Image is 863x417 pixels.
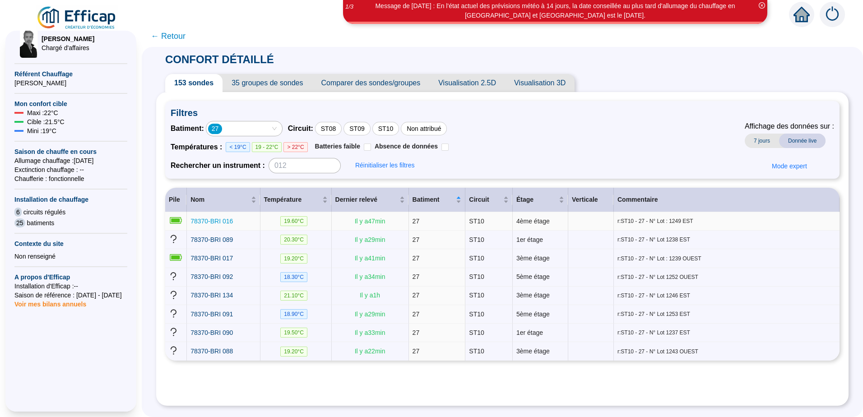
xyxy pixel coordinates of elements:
[264,195,320,204] span: Température
[14,273,127,282] span: A propos d'Efficap
[190,347,233,355] span: 78370-BRI 088
[171,142,226,153] span: Températures :
[283,142,307,152] span: > 22°C
[413,195,455,204] span: Batiment
[469,236,484,243] span: ST10
[465,188,513,212] th: Circuit
[169,346,178,355] span: question
[190,236,233,243] span: 78370-BRI 089
[14,291,127,300] span: Saison de référence : [DATE] - [DATE]
[14,99,127,108] span: Mon confort cible
[469,218,484,225] span: ST10
[169,196,180,203] span: Pile
[469,273,484,280] span: ST10
[409,188,466,212] th: Batiment
[27,117,65,126] span: Cible : 21.5 °C
[190,273,233,280] span: 78370-BRI 092
[27,218,55,227] span: batiments
[14,295,86,308] span: Voir mes bilans annuels
[14,282,127,291] span: Installation d'Efficap : --
[190,292,233,299] span: 78370-BRI 134
[315,122,342,135] div: ST08
[344,1,766,20] div: Message de [DATE] : En l'état actuel des prévisions météo à 14 jours, la date conseillée au plus ...
[14,252,127,261] div: Non renseigné
[280,291,307,301] span: 21.10 °C
[14,165,127,174] span: Exctinction chauffage : --
[20,29,38,58] img: Chargé d'affaires
[413,292,420,299] span: 27
[372,122,399,135] div: ST10
[413,255,420,262] span: 27
[42,43,94,52] span: Chargé d'affaires
[169,290,178,300] span: question
[187,188,260,212] th: Nom
[617,348,836,355] span: r:ST10 - 27 - N° Lot 1243 OUEST
[375,143,438,150] span: Absence de données
[355,218,385,225] span: Il y a 47 min
[516,329,543,336] span: 1er étage
[401,122,447,135] div: Non attribué
[413,347,420,355] span: 27
[14,208,22,217] span: 6
[516,195,557,204] span: Étage
[169,309,178,318] span: question
[171,123,204,134] span: Batiment :
[14,239,127,248] span: Contexte du site
[779,134,826,148] span: Donnée live
[151,30,186,42] span: ← Retour
[280,272,307,282] span: 18.30 °C
[190,329,233,336] span: 78370-BRI 090
[190,328,233,338] a: 78370-BRI 090
[469,310,484,318] span: ST10
[745,121,834,132] span: Affichage des données sur :
[429,74,505,92] span: Visualisation 2.5D
[617,255,836,262] span: r:ST10 - 27 - N° Lot : 1239 OUEST
[14,79,127,88] span: [PERSON_NAME]
[343,122,370,135] div: ST09
[14,69,127,79] span: Référent Chauffage
[165,74,223,92] span: 153 sondes
[513,188,568,212] th: Étage
[280,254,307,264] span: 19.20 °C
[14,218,25,227] span: 25
[516,273,550,280] span: 5ème étage
[27,108,58,117] span: Maxi : 22 °C
[413,329,420,336] span: 27
[614,188,840,212] th: Commentaire
[190,255,233,262] span: 78370-BRI 017
[269,158,341,173] input: 012
[469,292,484,299] span: ST10
[469,195,501,204] span: Circuit
[156,53,283,65] span: CONFORT DÉTAILLÉ
[14,147,127,156] span: Saison de chauffe en cours
[190,310,233,319] a: 78370-BRI 091
[516,310,550,318] span: 5ème étage
[772,162,807,171] span: Mode expert
[617,273,836,281] span: r:ST10 - 27 - N° Lot 1252 OUEST
[190,195,249,204] span: Nom
[360,292,380,299] span: Il y a 1 h
[355,329,385,336] span: Il y a 33 min
[14,195,127,204] span: Installation de chauffage
[42,34,94,43] span: [PERSON_NAME]
[355,310,385,318] span: Il y a 29 min
[190,291,233,300] a: 78370-BRI 134
[335,195,398,204] span: Dernier relevé
[568,188,614,212] th: Verticale
[469,255,484,262] span: ST10
[355,255,385,262] span: Il y a 41 min
[516,347,550,355] span: 3ème étage
[190,254,233,263] a: 78370-BRI 017
[280,216,307,226] span: 19.60 °C
[36,5,118,31] img: efficap energie logo
[14,174,127,183] span: Chaufferie : fonctionnelle
[759,2,765,9] span: close-circle
[516,218,550,225] span: 4ème étage
[617,292,836,299] span: r:ST10 - 27 - N° Lot 1246 EST
[413,218,420,225] span: 27
[820,2,845,27] img: alerts
[171,107,834,119] span: Filtres
[413,310,420,318] span: 27
[355,273,385,280] span: Il y a 34 min
[355,236,385,243] span: Il y a 29 min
